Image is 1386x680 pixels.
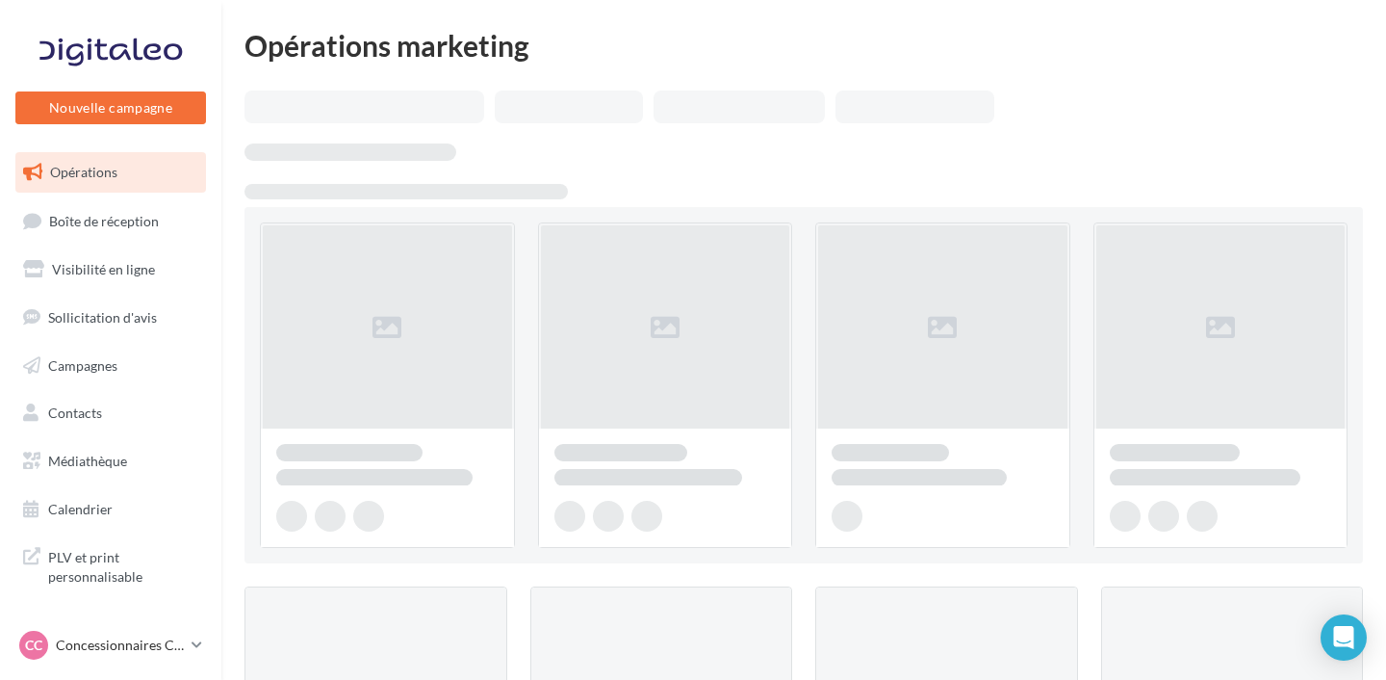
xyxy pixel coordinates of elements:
a: Campagnes [12,346,210,386]
a: PLV et print personnalisable [12,536,210,593]
a: Visibilité en ligne [12,249,210,290]
div: Open Intercom Messenger [1321,615,1367,661]
a: Boîte de réception [12,200,210,242]
span: Opérations [50,164,117,180]
a: Calendrier [12,489,210,530]
a: Opérations [12,152,210,193]
button: Nouvelle campagne [15,92,206,124]
div: Opérations marketing [244,31,1363,60]
span: Calendrier [48,501,113,517]
a: Sollicitation d'avis [12,298,210,338]
a: CC Concessionnaires CUPRA [15,627,206,664]
span: Campagnes [48,356,117,373]
span: PLV et print personnalisable [48,544,198,586]
p: Concessionnaires CUPRA [56,636,184,655]
span: CC [25,636,42,655]
span: Visibilité en ligne [52,261,155,277]
a: Médiathèque [12,441,210,482]
a: Contacts [12,393,210,433]
span: Contacts [48,405,102,421]
span: Médiathèque [48,453,127,469]
span: Sollicitation d'avis [48,309,157,326]
span: Boîte de réception [49,212,159,228]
